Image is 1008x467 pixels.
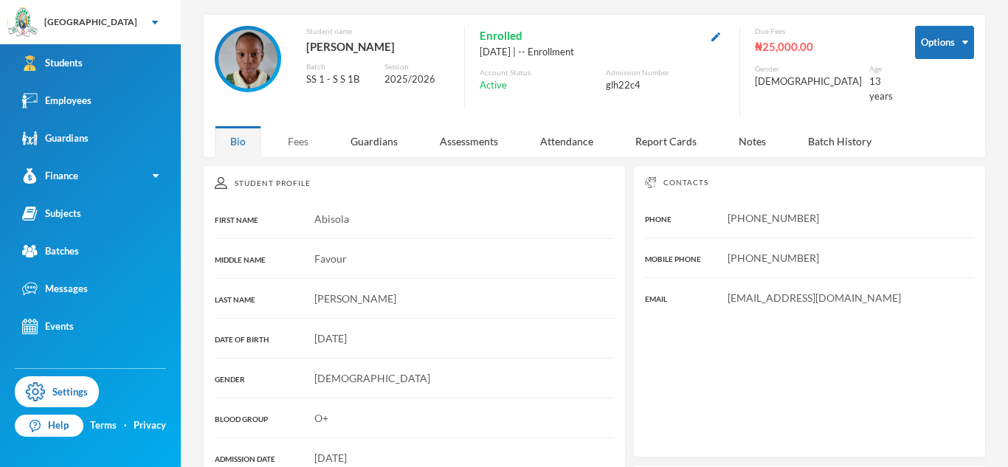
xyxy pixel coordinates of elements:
div: Batches [22,243,79,259]
img: logo [8,8,38,38]
div: SS 1 - S S 1B [306,72,373,87]
div: · [124,418,127,433]
span: [DATE] [314,452,347,464]
span: Enrolled [480,26,522,45]
span: [PERSON_NAME] [314,292,396,305]
div: Bio [215,125,261,157]
div: Assessments [424,125,514,157]
img: STUDENT [218,30,277,89]
div: Batch History [793,125,887,157]
div: Account Status [480,67,598,78]
div: Report Cards [620,125,712,157]
span: Abisola [314,212,349,225]
div: 2025/2026 [384,72,449,87]
span: [EMAIL_ADDRESS][DOMAIN_NAME] [728,291,901,304]
div: Messages [22,281,88,297]
span: [PHONE_NUMBER] [728,252,819,264]
div: Notes [723,125,781,157]
div: Admission Number [606,67,725,78]
div: Due Fees [755,26,893,37]
div: Fees [272,125,324,157]
div: glh22c4 [606,78,725,93]
div: Student name [306,26,449,37]
div: Contacts [645,177,974,188]
div: Student Profile [215,177,614,189]
div: [PERSON_NAME] [306,37,449,56]
div: Gender [755,63,862,75]
div: Employees [22,93,92,108]
button: Edit [707,27,725,44]
span: Favour [314,252,347,265]
div: Session [384,61,449,72]
span: [DATE] [314,332,347,345]
div: [DATE] | -- Enrollment [480,45,725,60]
div: [GEOGRAPHIC_DATA] [44,15,137,29]
a: Settings [15,376,99,407]
div: Attendance [525,125,609,157]
div: Subjects [22,206,81,221]
a: Privacy [134,418,166,433]
a: Terms [90,418,117,433]
div: Batch [306,61,373,72]
a: Help [15,415,83,437]
div: [DEMOGRAPHIC_DATA] [755,75,862,89]
div: 13 years [869,75,893,103]
div: ₦25,000.00 [755,37,893,56]
div: Guardians [335,125,413,157]
span: [PHONE_NUMBER] [728,212,819,224]
div: Guardians [22,131,89,146]
span: [DEMOGRAPHIC_DATA] [314,372,430,384]
div: Events [22,319,74,334]
button: Options [915,26,974,59]
span: Active [480,78,507,93]
div: Age [869,63,893,75]
div: Students [22,55,83,71]
span: O+ [314,412,328,424]
div: Finance [22,168,78,184]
